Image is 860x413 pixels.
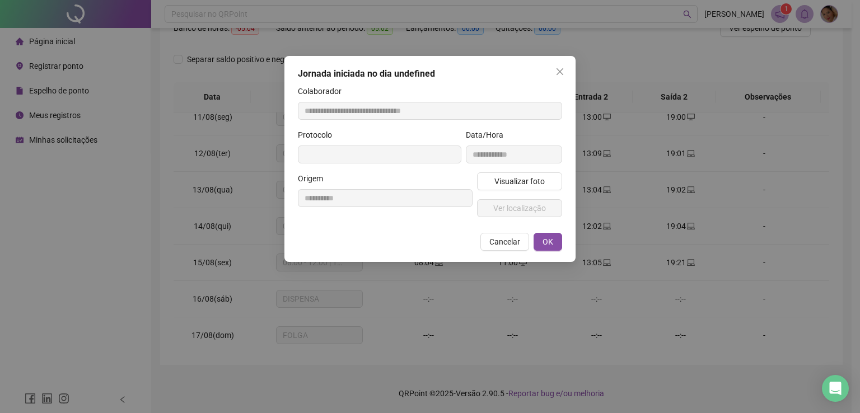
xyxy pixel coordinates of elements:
span: close [555,67,564,76]
button: Cancelar [480,233,529,251]
button: Close [551,63,569,81]
label: Origem [298,172,330,185]
span: OK [543,236,553,248]
div: Open Intercom Messenger [822,375,849,402]
span: Visualizar foto [494,175,545,187]
button: Ver localização [477,199,562,217]
button: OK [534,233,562,251]
span: Cancelar [489,236,520,248]
label: Protocolo [298,129,339,141]
label: Colaborador [298,85,349,97]
div: Jornada iniciada no dia undefined [298,67,562,81]
label: Data/Hora [466,129,511,141]
button: Visualizar foto [477,172,562,190]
